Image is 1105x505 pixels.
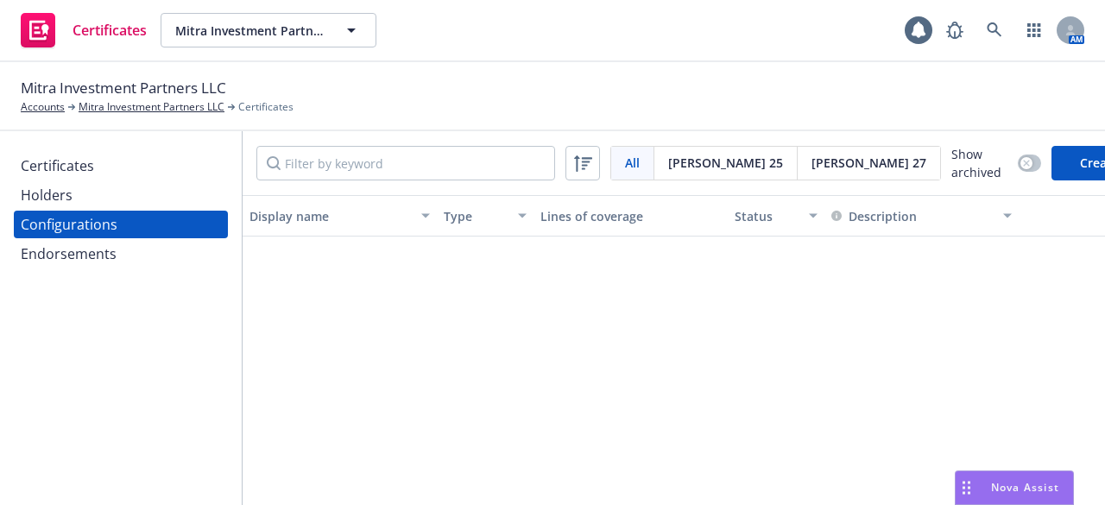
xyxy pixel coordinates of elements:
span: All [625,154,640,172]
a: Certificates [14,152,228,180]
a: Switch app [1017,13,1051,47]
div: Lines of coverage [540,207,721,225]
div: Endorsements [21,240,117,268]
div: Display name [249,207,411,225]
span: Show archived [951,145,1011,181]
div: Type [444,207,508,225]
span: Mitra Investment Partners LLC [175,22,325,40]
span: Certificates [238,99,294,115]
input: Filter by keyword [256,146,555,180]
button: Display name [243,195,437,237]
div: Drag to move [956,471,977,504]
span: Certificates [73,23,147,37]
button: Description [831,207,917,225]
a: Endorsements [14,240,228,268]
div: Toggle SortBy [831,207,993,225]
div: Status [735,207,799,225]
button: Type [437,195,534,237]
span: [PERSON_NAME] 25 [668,154,783,172]
div: Certificates [21,152,94,180]
a: Mitra Investment Partners LLC [79,99,224,115]
span: [PERSON_NAME] 27 [811,154,926,172]
div: Configurations [21,211,117,238]
button: Lines of coverage [534,195,728,237]
a: Configurations [14,211,228,238]
button: Nova Assist [955,470,1074,505]
a: Holders [14,181,228,209]
a: Certificates [14,6,154,54]
a: Report a Bug [938,13,972,47]
span: Nova Assist [991,480,1059,495]
span: Mitra Investment Partners LLC [21,77,226,99]
button: Status [728,195,824,237]
a: Search [977,13,1012,47]
a: Accounts [21,99,65,115]
button: Mitra Investment Partners LLC [161,13,376,47]
div: Holders [21,181,73,209]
